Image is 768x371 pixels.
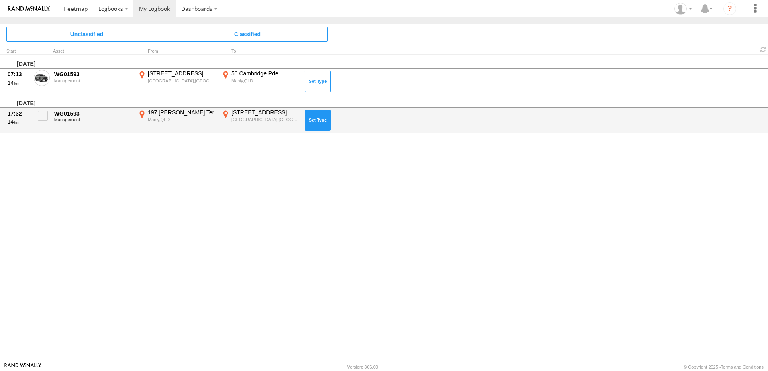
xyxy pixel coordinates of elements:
[8,110,29,117] div: 17:32
[4,363,41,371] a: Visit our Website
[723,2,736,15] i: ?
[148,78,216,84] div: [GEOGRAPHIC_DATA],[GEOGRAPHIC_DATA]
[54,71,132,78] div: WG01593
[8,71,29,78] div: 07:13
[148,117,216,122] div: Manly,QLD
[347,365,378,369] div: Version: 306.00
[53,49,133,53] div: Asset
[684,365,764,369] div: © Copyright 2025 -
[54,78,132,83] div: Management
[137,70,217,93] label: Click to View Event Location
[220,49,300,53] div: To
[8,118,29,125] div: 14
[8,79,29,86] div: 14
[231,109,299,116] div: [STREET_ADDRESS]
[758,46,768,53] span: Refresh
[231,78,299,84] div: Manly,QLD
[137,109,217,132] label: Click to View Event Location
[6,49,31,53] div: Click to Sort
[672,3,695,15] div: Chris Hobson
[220,109,300,132] label: Click to View Event Location
[8,6,50,12] img: rand-logo.svg
[137,49,217,53] div: From
[721,365,764,369] a: Terms and Conditions
[220,70,300,93] label: Click to View Event Location
[148,70,216,77] div: [STREET_ADDRESS]
[305,71,331,92] button: Click to Set
[231,70,299,77] div: 50 Cambridge Pde
[54,117,132,122] div: Management
[6,27,167,41] span: Click to view Unclassified Trips
[231,117,299,122] div: [GEOGRAPHIC_DATA],[GEOGRAPHIC_DATA]
[54,110,132,117] div: WG01593
[148,109,216,116] div: 197 [PERSON_NAME] Ter
[305,110,331,131] button: Click to Set
[167,27,328,41] span: Click to view Classified Trips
